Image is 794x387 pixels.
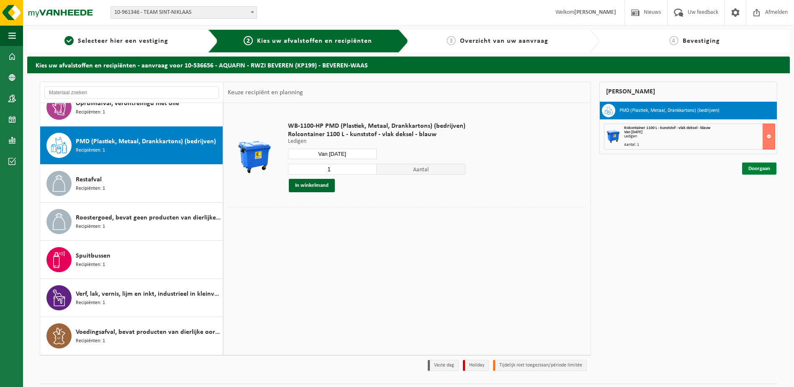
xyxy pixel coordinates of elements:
span: Rolcontainer 1100 L - kunststof - vlak deksel - blauw [624,126,710,130]
li: Holiday [463,360,489,371]
button: Voedingsafval, bevat producten van dierlijke oorsprong, onverpakt, categorie 3 Recipiënten: 1 [40,317,223,355]
span: Rolcontainer 1100 L - kunststof - vlak deksel - blauw [288,130,465,139]
p: Ledigen [288,139,465,144]
a: 1Selecteer hier een vestiging [31,36,201,46]
button: Restafval Recipiënten: 1 [40,165,223,203]
span: Aantal [377,164,465,175]
h3: PMD (Plastiek, Metaal, Drankkartons) (bedrijven) [619,104,719,117]
a: Doorgaan [742,163,776,175]
span: 3 [447,36,456,45]
span: Recipiënten: 1 [76,108,105,116]
button: Roostergoed, bevat geen producten van dierlijke oorsprong Recipiënten: 1 [40,203,223,241]
span: 4 [669,36,678,45]
span: 10-961346 - TEAM SINT-NIKLAAS [111,7,257,18]
button: In winkelmand [289,179,335,192]
input: Materiaal zoeken [44,86,219,99]
strong: [PERSON_NAME] [574,9,616,15]
div: [PERSON_NAME] [599,82,778,102]
button: PMD (Plastiek, Metaal, Drankkartons) (bedrijven) Recipiënten: 1 [40,126,223,165]
button: Opruimafval, verontreinigd met olie Recipiënten: 1 [40,88,223,126]
span: Spuitbussen [76,251,110,261]
strong: Van [DATE] [624,130,642,134]
span: Recipiënten: 1 [76,223,105,231]
span: Overzicht van uw aanvraag [460,38,548,44]
div: Aantal: 1 [624,143,775,147]
span: Verf, lak, vernis, lijm en inkt, industrieel in kleinverpakking [76,289,221,299]
span: 2 [244,36,253,45]
span: Roostergoed, bevat geen producten van dierlijke oorsprong [76,213,221,223]
span: Restafval [76,175,102,185]
li: Vaste dag [428,360,459,371]
span: Recipiënten: 1 [76,147,105,155]
span: PMD (Plastiek, Metaal, Drankkartons) (bedrijven) [76,137,216,147]
input: Selecteer datum [288,149,377,159]
span: WB-1100-HP PMD (Plastiek, Metaal, Drankkartons) (bedrijven) [288,122,465,130]
span: Voedingsafval, bevat producten van dierlijke oorsprong, onverpakt, categorie 3 [76,327,221,337]
span: Recipiënten: 1 [76,337,105,345]
span: Kies uw afvalstoffen en recipiënten [257,38,372,44]
span: Recipiënten: 1 [76,261,105,269]
h2: Kies uw afvalstoffen en recipiënten - aanvraag voor 10-536656 - AQUAFIN - RWZI BEVEREN (KP199) - ... [27,57,790,73]
span: Opruimafval, verontreinigd met olie [76,98,179,108]
button: Verf, lak, vernis, lijm en inkt, industrieel in kleinverpakking Recipiënten: 1 [40,279,223,317]
li: Tijdelijk niet toegestaan/période limitée [493,360,587,371]
span: 10-961346 - TEAM SINT-NIKLAAS [110,6,257,19]
span: Bevestiging [683,38,720,44]
button: Spuitbussen Recipiënten: 1 [40,241,223,279]
span: Selecteer hier een vestiging [78,38,168,44]
div: Ledigen [624,134,775,139]
span: Recipiënten: 1 [76,185,105,193]
div: Keuze recipiënt en planning [224,82,307,103]
span: Recipiënten: 1 [76,299,105,307]
span: 1 [64,36,74,45]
